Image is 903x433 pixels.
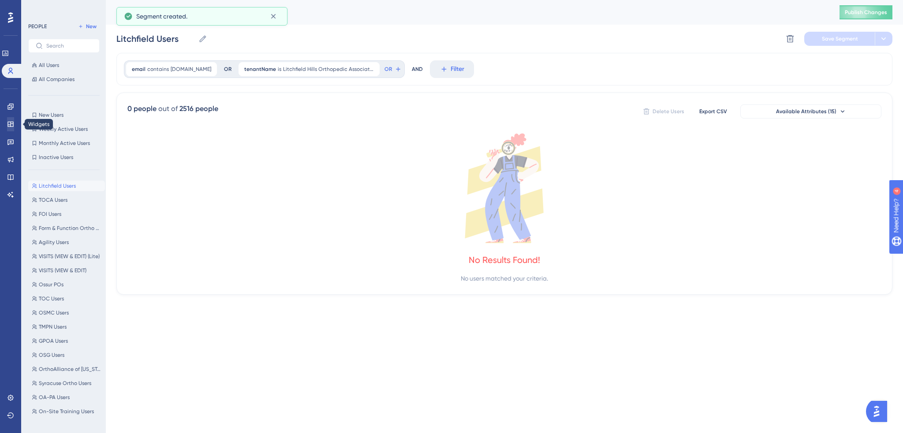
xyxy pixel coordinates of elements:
[28,209,105,219] button: FOI Users
[39,211,61,218] span: FOI Users
[39,309,69,316] span: OSMC Users
[28,124,100,134] button: Weekly Active Users
[28,265,105,276] button: VISITS (VIEW & EDIT)
[127,104,157,114] div: 0 people
[28,223,105,233] button: Form & Function Ortho Users
[39,154,73,161] span: Inactive Users
[691,104,735,118] button: Export CSV
[384,66,392,73] span: OR
[804,32,875,46] button: Save Segment
[39,366,101,373] span: OrthoAlliance of [US_STATE] Users
[39,62,59,69] span: All Users
[39,267,86,274] span: VISITS (VIEW & EDIT)
[28,237,105,248] button: Agility Users
[740,104,881,118] button: Available Attributes (15)
[28,336,105,346] button: GPOA Users
[28,350,105,360] button: OSG Users
[28,110,100,120] button: New Users
[412,60,423,78] div: AND
[451,64,464,74] span: Filter
[430,60,474,78] button: Filter
[28,406,105,417] button: On-Site Training Users
[39,323,67,330] span: TMPN Users
[39,140,90,147] span: Monthly Active Users
[28,23,47,30] div: PEOPLE
[224,66,231,73] div: OR
[61,4,64,11] div: 4
[158,104,178,114] div: out of
[39,281,63,288] span: Ossur POs
[39,394,70,401] span: OA-PA Users
[39,225,101,232] span: Form & Function Ortho Users
[278,66,281,73] span: is
[28,60,100,70] button: All Users
[642,104,686,118] button: Delete Users
[28,152,100,163] button: Inactive Users
[822,35,858,42] span: Save Segment
[39,253,100,260] span: VISITS (VIEW & EDIT) (Lite)
[132,66,146,73] span: email
[699,108,727,115] span: Export CSV
[28,378,105,389] button: Syracuse Ortho Users
[28,364,105,374] button: OrthoAlliance of [US_STATE] Users
[136,11,187,22] span: Segment created.
[28,251,105,262] button: VISITS (VIEW & EDIT) (Lite)
[776,108,836,115] span: Available Attributes (15)
[28,307,105,318] button: OSMC Users
[39,126,88,133] span: Weekly Active Users
[39,408,94,415] span: On-Site Training Users
[39,337,68,344] span: GPOA Users
[39,352,64,359] span: OSG Users
[75,21,100,32] button: New
[39,295,64,302] span: TOC Users
[86,23,97,30] span: New
[28,392,105,403] button: OA-PA Users
[147,66,169,73] span: contains
[28,279,105,290] button: Ossur POs
[28,322,105,332] button: TMPN Users
[116,33,195,45] input: Segment Name
[39,111,63,118] span: New Users
[845,9,887,16] span: Publish Changes
[840,5,892,19] button: Publish Changes
[39,380,91,387] span: Syracuse Ortho Users
[461,273,548,284] div: No users matched your criteria.
[28,293,105,304] button: TOC Users
[116,6,817,19] div: People
[283,66,374,73] span: Litchfield Hills Orthopedic Associates, LLP
[179,104,218,114] div: 2516 people
[39,76,75,83] span: All Companies
[28,138,100,148] button: Monthly Active Users
[28,195,105,205] button: TOCA Users
[28,181,105,191] button: Litchfield Users
[653,108,684,115] span: Delete Users
[28,74,100,85] button: All Companies
[21,2,55,13] span: Need Help?
[39,239,69,246] span: Agility Users
[244,66,276,73] span: tenantName
[469,254,540,266] div: No Results Found!
[46,43,92,49] input: Search
[39,182,76,189] span: Litchfield Users
[866,398,892,425] iframe: UserGuiding AI Assistant Launcher
[39,196,67,204] span: TOCA Users
[383,62,403,76] button: OR
[171,66,211,73] span: [DOMAIN_NAME]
